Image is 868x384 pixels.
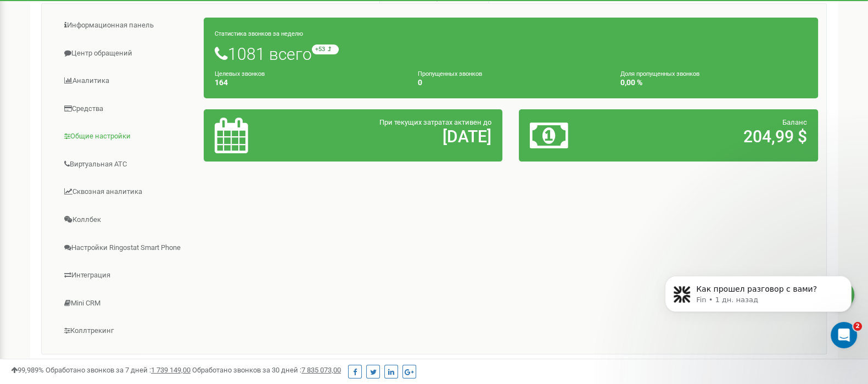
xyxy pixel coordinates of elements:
span: Обработано звонков за 7 дней : [46,366,191,374]
a: Коллбек [50,207,204,233]
u: 1 739 149,00 [151,366,191,374]
span: Обработано звонков за 30 дней : [192,366,341,374]
small: Доля пропущенных звонков [620,70,699,77]
h2: [DATE] [312,127,491,146]
a: Виртуальная АТС [50,151,204,178]
small: Пропущенных звонков [418,70,482,77]
a: Сквозная аналитика [50,179,204,205]
h4: 164 [215,79,401,87]
a: Средства [50,96,204,123]
small: +53 [312,44,339,54]
a: Центр обращений [50,40,204,67]
a: Интеграция [50,262,204,289]
h4: 0 [418,79,604,87]
a: Информационная панель [50,12,204,39]
span: При текущих затратах активен до [379,118,491,126]
small: Целевых звонков [215,70,265,77]
a: Общие настройки [50,123,204,150]
h2: 204,99 $ [628,127,807,146]
h4: 0,00 % [620,79,807,87]
a: Аналитика [50,68,204,94]
a: Коллтрекинг [50,318,204,344]
h1: 1081 всего [215,44,807,63]
iframe: Intercom live chat [831,322,857,348]
small: Статистика звонков за неделю [215,30,303,37]
u: 7 835 073,00 [301,366,341,374]
a: Mini CRM [50,290,204,317]
span: 99,989% [11,366,44,374]
span: Баланс [782,118,807,126]
a: Настройки Ringostat Smart Phone [50,235,204,261]
iframe: Intercom notifications сообщение [648,253,868,354]
span: 2 [853,322,862,331]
